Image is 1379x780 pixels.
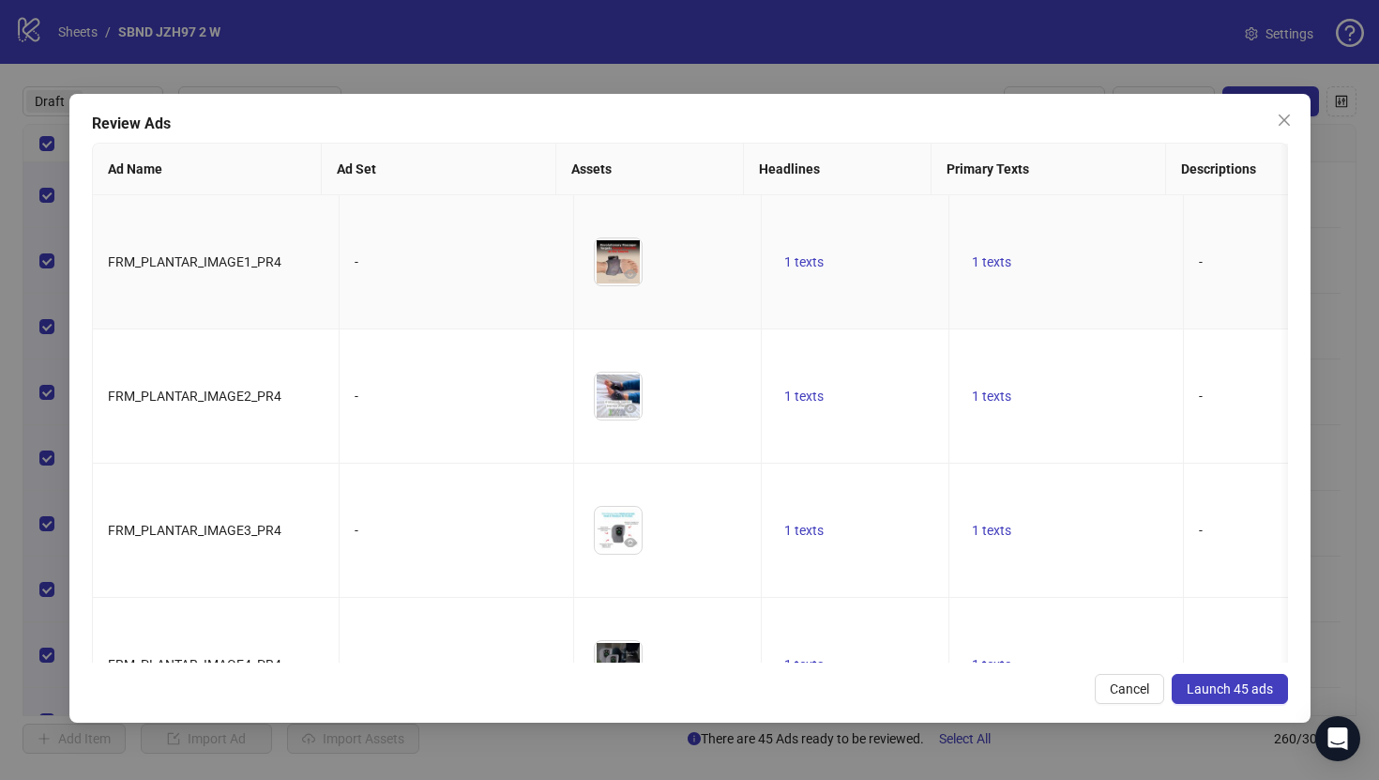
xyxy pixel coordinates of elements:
[108,523,281,538] span: FRM_PLANTAR_IMAGE3_PR4
[964,251,1019,273] button: 1 texts
[108,254,281,269] span: FRM_PLANTAR_IMAGE1_PR4
[744,144,932,195] th: Headlines
[784,254,824,269] span: 1 texts
[595,373,642,420] img: Asset 1
[93,144,322,195] th: Ad Name
[624,536,637,549] span: eye
[1277,113,1292,128] span: close
[1095,674,1164,704] button: Cancel
[932,144,1166,195] th: Primary Texts
[355,520,558,541] div: -
[972,523,1011,538] span: 1 texts
[972,254,1011,269] span: 1 texts
[108,657,281,672] span: FRM_PLANTAR_IMAGE4_PR4
[595,238,642,285] img: Asset 1
[595,507,642,554] img: Asset 1
[624,268,637,281] span: eye
[92,113,1288,135] div: Review Ads
[619,263,642,285] button: Preview
[355,654,558,675] div: -
[1315,716,1360,761] div: Open Intercom Messenger
[1199,657,1203,672] span: -
[964,385,1019,407] button: 1 texts
[595,641,642,688] img: Asset 1
[777,519,831,542] button: 1 texts
[784,389,824,404] span: 1 texts
[777,251,831,273] button: 1 texts
[1199,254,1203,269] span: -
[1172,674,1288,704] button: Launch 45 ads
[777,653,831,676] button: 1 texts
[322,144,556,195] th: Ad Set
[619,397,642,420] button: Preview
[355,386,558,406] div: -
[964,519,1019,542] button: 1 texts
[1199,523,1203,538] span: -
[972,389,1011,404] span: 1 texts
[777,385,831,407] button: 1 texts
[784,657,824,672] span: 1 texts
[1269,105,1299,135] button: Close
[624,402,637,415] span: eye
[784,523,824,538] span: 1 texts
[556,144,744,195] th: Assets
[108,389,281,404] span: FRM_PLANTAR_IMAGE2_PR4
[1199,389,1203,404] span: -
[1110,681,1149,696] span: Cancel
[1187,681,1273,696] span: Launch 45 ads
[964,653,1019,676] button: 1 texts
[619,531,642,554] button: Preview
[972,657,1011,672] span: 1 texts
[355,252,558,272] div: -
